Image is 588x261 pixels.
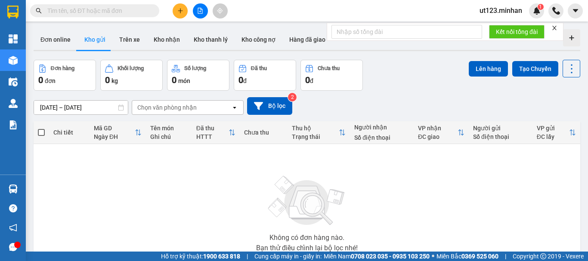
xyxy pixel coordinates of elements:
[264,171,350,231] img: svg+xml;base64,PHN2ZyBjbGFzcz0ibGlzdC1wbHVnX19zdmciIHhtbG5zPSJodHRwOi8vd3d3LnczLm9yZy8yMDAwL3N2Zy...
[213,3,228,18] button: aim
[532,121,580,144] th: Toggle SortBy
[235,29,282,50] button: Kho công nợ
[34,60,96,91] button: Đơn hàng0đơn
[150,133,188,140] div: Ghi chú
[300,60,363,91] button: Chưa thu0đ
[53,129,85,136] div: Chi tiết
[45,77,56,84] span: đơn
[251,65,267,71] div: Đã thu
[538,4,544,10] sup: 1
[489,25,545,39] button: Kết nối tổng đài
[173,3,188,18] button: plus
[324,252,430,261] span: Miền Nam
[310,77,313,84] span: đ
[269,234,344,241] div: Không có đơn hàng nào.
[354,134,409,141] div: Số điện thoại
[288,121,350,144] th: Toggle SortBy
[77,29,112,50] button: Kho gửi
[432,255,434,258] span: ⚪️
[7,6,19,18] img: logo-vxr
[147,29,187,50] button: Kho nhận
[217,8,223,14] span: aim
[551,25,557,31] span: close
[414,121,469,144] th: Toggle SortBy
[331,25,482,39] input: Nhập số tổng đài
[34,29,77,50] button: Đơn online
[100,60,163,91] button: Khối lượng0kg
[469,61,508,77] button: Lên hàng
[177,8,183,14] span: plus
[247,97,292,115] button: Bộ lọc
[244,129,283,136] div: Chưa thu
[9,77,18,86] img: warehouse-icon
[354,124,409,131] div: Người nhận
[38,75,43,85] span: 0
[137,103,197,112] div: Chọn văn phòng nhận
[288,93,297,101] sup: 2
[161,252,240,261] span: Hỗ trợ kỹ thuật:
[292,125,339,132] div: Thu hộ
[9,243,17,251] span: message
[256,245,358,252] div: Bạn thử điều chỉnh lại bộ lọc nhé!
[196,133,229,140] div: HTTT
[282,29,332,50] button: Hàng đã giao
[418,125,458,132] div: VP nhận
[473,133,528,140] div: Số điện thoại
[112,29,147,50] button: Trên xe
[36,8,42,14] span: search
[94,133,135,140] div: Ngày ĐH
[51,65,74,71] div: Đơn hàng
[203,253,240,260] strong: 1900 633 818
[238,75,243,85] span: 0
[167,60,229,91] button: Số lượng0món
[473,125,528,132] div: Người gửi
[512,61,558,77] button: Tạo Chuyến
[473,5,529,16] span: ut123.minhan
[563,29,580,46] div: Tạo kho hàng mới
[47,6,149,15] input: Tìm tên, số ĐT hoặc mã đơn
[192,121,240,144] th: Toggle SortBy
[505,252,506,261] span: |
[105,75,110,85] span: 0
[537,133,569,140] div: ĐC lấy
[552,7,560,15] img: phone-icon
[496,27,538,37] span: Kết nối tổng đài
[231,104,238,111] svg: open
[418,133,458,140] div: ĐC giao
[539,4,542,10] span: 1
[118,65,144,71] div: Khối lượng
[197,8,203,14] span: file-add
[9,56,18,65] img: warehouse-icon
[150,125,188,132] div: Tên món
[9,120,18,129] img: solution-icon
[94,125,135,132] div: Mã GD
[178,77,190,84] span: món
[254,252,322,261] span: Cung cấp máy in - giấy in:
[9,99,18,108] img: warehouse-icon
[533,7,541,15] img: icon-new-feature
[111,77,118,84] span: kg
[196,125,229,132] div: Đã thu
[461,253,498,260] strong: 0369 525 060
[537,125,569,132] div: VP gửi
[9,224,17,232] span: notification
[351,253,430,260] strong: 0708 023 035 - 0935 103 250
[9,34,18,43] img: dashboard-icon
[568,3,583,18] button: caret-down
[172,75,176,85] span: 0
[247,252,248,261] span: |
[184,65,206,71] div: Số lượng
[234,60,296,91] button: Đã thu0đ
[540,253,546,259] span: copyright
[305,75,310,85] span: 0
[318,65,340,71] div: Chưa thu
[572,7,579,15] span: caret-down
[34,101,128,114] input: Select a date range.
[436,252,498,261] span: Miền Bắc
[187,29,235,50] button: Kho thanh lý
[9,184,18,193] img: warehouse-icon
[243,77,247,84] span: đ
[292,133,339,140] div: Trạng thái
[193,3,208,18] button: file-add
[90,121,146,144] th: Toggle SortBy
